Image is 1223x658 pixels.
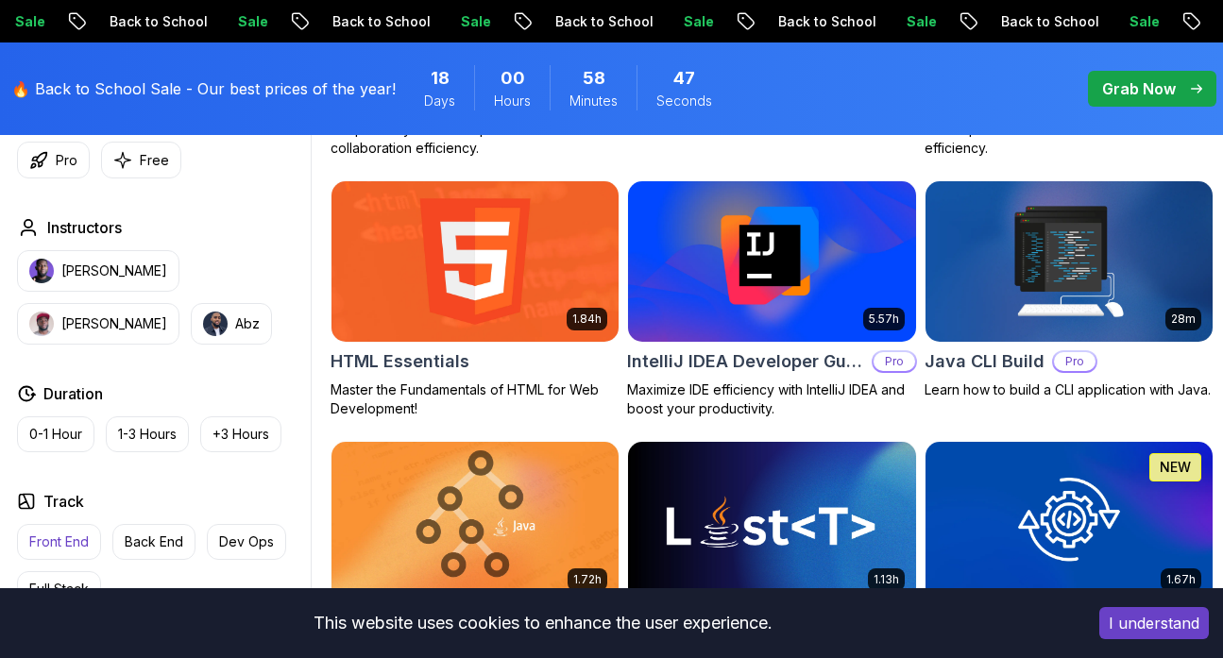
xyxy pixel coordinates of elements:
p: Pro [56,151,77,170]
p: Pro [1054,352,1096,371]
p: 1.13h [874,572,899,587]
h2: Duration [43,382,103,405]
button: Free [101,142,181,178]
div: This website uses cookies to enhance the user experience. [14,602,1071,644]
a: IntelliJ IDEA Developer Guide card5.57hIntelliJ IDEA Developer GuideProMaximize IDE efficiency wi... [627,180,916,418]
span: Days [424,92,455,110]
img: Java Data Structures card [331,442,619,602]
button: Pro [17,142,90,178]
p: Sale [891,12,951,31]
p: Back to School [539,12,668,31]
h2: Instructors [47,216,122,239]
img: instructor img [29,259,54,283]
h2: Track [43,490,84,513]
p: Grab Now [1102,77,1176,100]
p: 28m [1171,312,1196,327]
button: Front End [17,524,101,560]
img: IntelliJ IDEA Developer Guide card [628,181,915,342]
h2: HTML Essentials [331,348,469,375]
p: Maximize IDE efficiency with IntelliJ IDEA and boost your productivity. [627,380,916,418]
img: instructor img [203,312,228,336]
a: HTML Essentials card1.84hHTML EssentialsMaster the Fundamentals of HTML for Web Development! [331,180,620,418]
button: +3 Hours [200,416,281,452]
button: instructor img[PERSON_NAME] [17,303,179,345]
p: +3 Hours [212,425,269,444]
img: Java CLI Build card [926,181,1213,342]
p: 1-3 Hours [118,425,177,444]
p: Back to School [316,12,445,31]
span: Hours [494,92,531,110]
button: instructor imgAbz [191,303,272,345]
a: Java CLI Build card28mJava CLI BuildProLearn how to build a CLI application with Java. [925,180,1214,399]
p: Sale [445,12,505,31]
p: Dev Ops [219,532,274,551]
p: Master the Fundamentals of HTML for Web Development! [331,380,620,418]
p: Full Stack [29,580,89,599]
button: instructor img[PERSON_NAME] [17,250,179,292]
p: Back End [125,532,183,551]
button: Full Stack [17,571,101,607]
p: Front End [29,532,89,551]
p: Sale [1113,12,1174,31]
p: 1.72h [573,572,602,587]
p: Back to School [93,12,222,31]
p: NEW [1160,458,1191,477]
span: 18 Days [431,65,450,92]
span: 47 Seconds [673,65,695,92]
button: Dev Ops [207,524,286,560]
span: Seconds [656,92,712,110]
p: 1.67h [1166,572,1196,587]
p: Free [140,151,169,170]
button: Back End [112,524,195,560]
p: Learn how to build a CLI application with Java. [925,380,1214,399]
p: 5.57h [869,312,899,327]
p: [PERSON_NAME] [61,314,167,333]
p: Back to School [985,12,1113,31]
p: 🔥 Back to School Sale - Our best prices of the year! [11,77,396,100]
img: Java Generics card [628,442,915,602]
p: Pro [874,352,915,371]
button: 1-3 Hours [106,416,189,452]
h2: IntelliJ IDEA Developer Guide [627,348,863,375]
span: 0 Hours [501,65,525,92]
button: 0-1 Hour [17,416,94,452]
h2: Java CLI Build [925,348,1045,375]
p: Sale [222,12,282,31]
p: 1.84h [572,312,602,327]
img: HTML Essentials card [331,181,619,342]
span: 58 Minutes [583,65,605,92]
p: Sale [668,12,728,31]
p: [PERSON_NAME] [61,262,167,280]
span: Minutes [569,92,618,110]
button: Accept cookies [1099,607,1209,639]
img: instructor img [29,312,54,336]
p: Back to School [762,12,891,31]
p: 0-1 Hour [29,425,82,444]
p: Abz [235,314,260,333]
img: Java Integration Testing card [926,442,1213,602]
